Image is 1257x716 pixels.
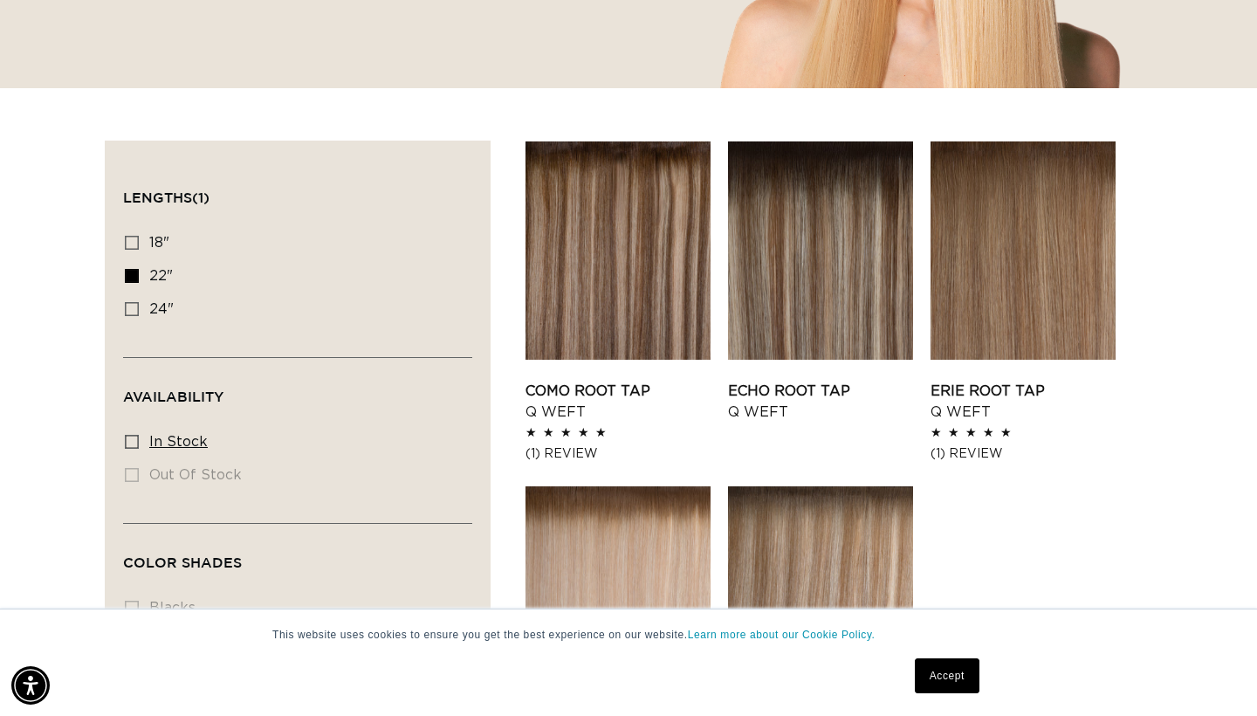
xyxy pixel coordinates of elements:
[931,381,1116,423] a: Erie Root Tap Q Weft
[728,381,913,423] a: Echo Root Tap Q Weft
[525,381,711,423] a: Como Root Tap Q Weft
[123,554,242,570] span: Color Shades
[688,629,876,641] a: Learn more about our Cookie Policy.
[11,666,50,705] div: Accessibility Menu
[123,159,472,222] summary: Lengths (1 selected)
[123,389,223,404] span: Availability
[192,189,209,205] span: (1)
[123,189,209,205] span: Lengths
[149,269,173,283] span: 22"
[915,658,979,693] a: Accept
[123,524,472,587] summary: Color Shades (0 selected)
[272,627,985,643] p: This website uses cookies to ensure you get the best experience on our website.
[149,435,208,449] span: In stock
[123,358,472,421] summary: Availability (0 selected)
[149,236,169,250] span: 18"
[149,302,174,316] span: 24"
